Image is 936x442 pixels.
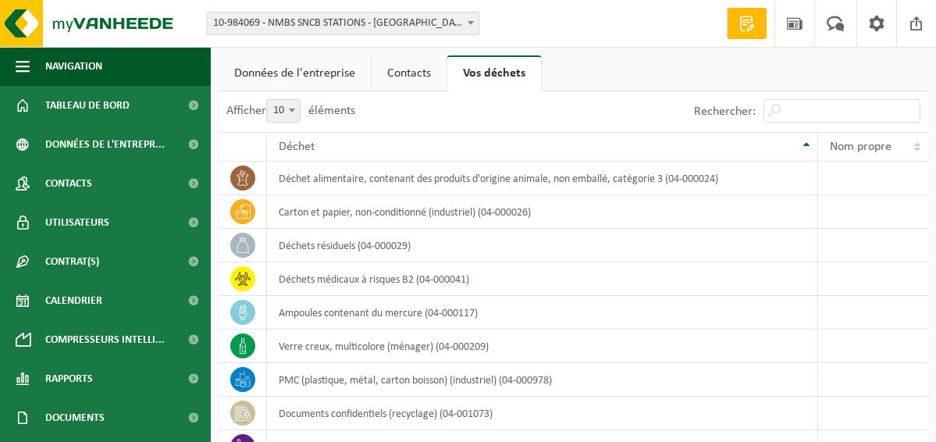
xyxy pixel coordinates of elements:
td: ampoules contenant du mercure (04-000117) [267,296,818,330]
a: Vos déchets [447,55,541,91]
td: déchet alimentaire, contenant des produits d'origine animale, non emballé, catégorie 3 (04-000024) [267,162,818,195]
span: Données de l'entrepr... [45,125,165,164]
a: Contacts [372,55,447,91]
td: PMC (plastique, métal, carton boisson) (industriel) (04-000978) [267,363,818,397]
span: Calendrier [45,281,102,320]
span: Documents [45,398,105,437]
span: Utilisateurs [45,203,109,242]
span: Tableau de bord [45,86,130,125]
td: verre creux, multicolore (ménager) (04-000209) [267,330,818,363]
span: Contrat(s) [45,242,99,281]
span: Contacts [45,164,92,203]
span: 10 [266,99,301,123]
td: documents confidentiels (recyclage) (04-001073) [267,397,818,430]
span: 10-984069 - NMBS SNCB STATIONS - SINT-GILLIS [207,12,479,34]
span: Nom propre [830,141,892,153]
span: Compresseurs intelli... [45,320,165,359]
span: Déchet [279,141,315,153]
span: Rapports [45,359,93,398]
td: déchets résiduels (04-000029) [267,229,818,262]
label: Rechercher: [694,105,756,118]
td: déchets médicaux à risques B2 (04-000041) [267,262,818,296]
td: carton et papier, non-conditionné (industriel) (04-000026) [267,195,818,229]
span: Navigation [45,47,102,86]
span: 10 [267,100,300,122]
label: Afficher éléments [226,105,355,117]
span: 10-984069 - NMBS SNCB STATIONS - SINT-GILLIS [206,12,479,35]
a: Données de l'entreprise [219,55,371,91]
